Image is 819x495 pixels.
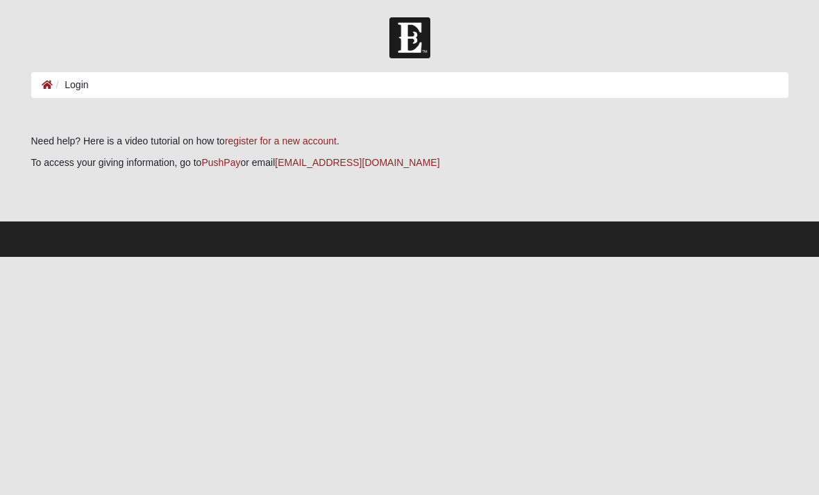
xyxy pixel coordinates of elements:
a: register for a new account [225,135,337,146]
img: Church of Eleven22 Logo [389,17,430,58]
a: [EMAIL_ADDRESS][DOMAIN_NAME] [275,157,439,168]
a: PushPay [201,157,240,168]
p: Need help? Here is a video tutorial on how to . [31,134,788,149]
li: Login [53,78,89,92]
p: To access your giving information, go to or email [31,156,788,170]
